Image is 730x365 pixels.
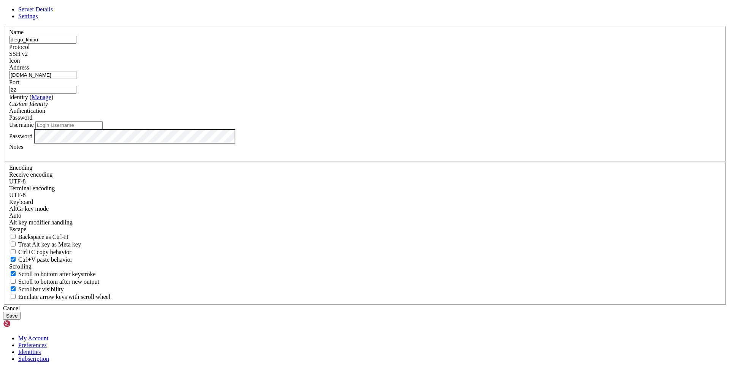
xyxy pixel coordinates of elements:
i: Custom Identity [9,101,48,107]
input: Emulate arrow keys with scroll wheel [11,294,16,299]
label: When using the alternative screen buffer, and DECCKM (Application Cursor Keys) is active, mouse w... [9,294,110,300]
label: Password [9,133,32,139]
span: Emulate arrow keys with scroll wheel [18,294,110,300]
input: Login Username [35,121,103,129]
label: Controls how the Alt key is handled. Escape: Send an ESC prefix. 8-Bit: Add 128 to the typed char... [9,219,73,226]
label: Name [9,29,24,35]
label: Icon [9,57,20,64]
label: If true, the backspace should send BS ('\x08', aka ^H). Otherwise the backspace key should send '... [9,234,68,240]
input: Host Name or IP [9,71,76,79]
label: Username [9,122,34,128]
input: Server Name [9,36,76,44]
span: Ctrl+V paste behavior [18,256,72,263]
input: Scrollbar visibility [11,286,16,291]
span: Escape [9,226,26,232]
span: Scroll to bottom after new output [18,278,99,285]
a: Subscription [18,356,49,362]
label: Address [9,64,29,71]
span: Scroll to bottom after keystroke [18,271,96,277]
input: Scroll to bottom after keystroke [11,271,16,276]
label: Authentication [9,107,45,114]
span: UTF-8 [9,192,26,198]
label: Keyboard [9,199,33,205]
div: Password [9,114,721,121]
span: Backspace as Ctrl-H [18,234,68,240]
label: The vertical scrollbar mode. [9,286,64,292]
a: My Account [18,335,49,341]
label: Port [9,79,19,85]
a: Identities [18,349,41,355]
div: Custom Identity [9,101,721,107]
input: Ctrl+C copy behavior [11,249,16,254]
div: UTF-8 [9,192,721,199]
div: Cancel [3,305,727,312]
label: Scrolling [9,263,32,270]
label: Ctrl-C copies if true, send ^C to host if false. Ctrl-Shift-C sends ^C to host if true, copies if... [9,249,71,255]
a: Server Details [18,6,53,13]
div: SSH v2 [9,51,721,57]
label: Scroll to bottom after new output. [9,278,99,285]
span: Auto [9,212,21,219]
label: Identity [9,94,53,100]
input: Backspace as Ctrl-H [11,234,16,239]
label: Encoding [9,164,32,171]
span: SSH v2 [9,51,28,57]
input: Treat Alt key as Meta key [11,242,16,246]
a: Preferences [18,342,47,348]
span: Treat Alt key as Meta key [18,241,81,248]
label: Ctrl+V pastes if true, sends ^V to host if false. Ctrl+Shift+V sends ^V to host if true, pastes i... [9,256,72,263]
label: Notes [9,144,23,150]
label: Protocol [9,44,30,50]
label: Whether to scroll to the bottom on any keystroke. [9,271,96,277]
label: Set the expected encoding for data received from the host. If the encodings do not match, visual ... [9,205,49,212]
span: Ctrl+C copy behavior [18,249,71,255]
input: Port Number [9,86,76,94]
label: Whether the Alt key acts as a Meta key or as a distinct Alt key. [9,241,81,248]
span: UTF-8 [9,178,26,185]
div: UTF-8 [9,178,721,185]
label: The default terminal encoding. ISO-2022 enables character map translations (like graphics maps). ... [9,185,55,191]
img: Shellngn [3,320,47,327]
button: Save [3,312,21,320]
a: Settings [18,13,38,19]
input: Ctrl+V paste behavior [11,257,16,262]
span: ( ) [30,94,53,100]
div: Escape [9,226,721,233]
input: Scroll to bottom after new output [11,279,16,284]
span: Scrollbar visibility [18,286,64,292]
span: Password [9,114,32,121]
a: Manage [32,94,51,100]
div: Auto [9,212,721,219]
label: Set the expected encoding for data received from the host. If the encodings do not match, visual ... [9,171,52,178]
